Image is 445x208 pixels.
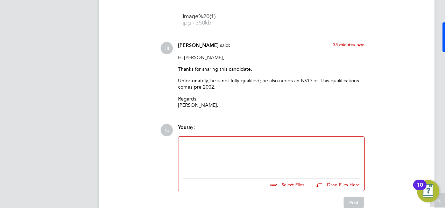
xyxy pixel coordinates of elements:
span: KJ [161,124,173,136]
p: Thanks for sharing this candidate. [178,66,365,72]
div: say: [178,124,365,136]
div: 10 [417,185,423,194]
span: 35 minutes ago [333,42,365,48]
span: You [178,124,186,130]
p: Unfortunately, he is not fully qualified; he also needs an NVQ or if his qualifications comes pre... [178,77,365,90]
p: Hi [PERSON_NAME], [178,54,365,61]
span: jpg - 350kb [183,20,239,26]
span: HI [161,42,173,54]
button: Post [344,197,364,208]
span: Image%20(1) [183,14,239,19]
button: Drag Files Here [310,178,360,193]
span: [PERSON_NAME] [178,42,219,48]
p: Regards, [PERSON_NAME]. [178,96,365,108]
span: said: [220,42,230,48]
a: Image%20(1) jpg - 350kb [183,14,239,26]
button: Open Resource Center, 10 new notifications [417,180,439,202]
